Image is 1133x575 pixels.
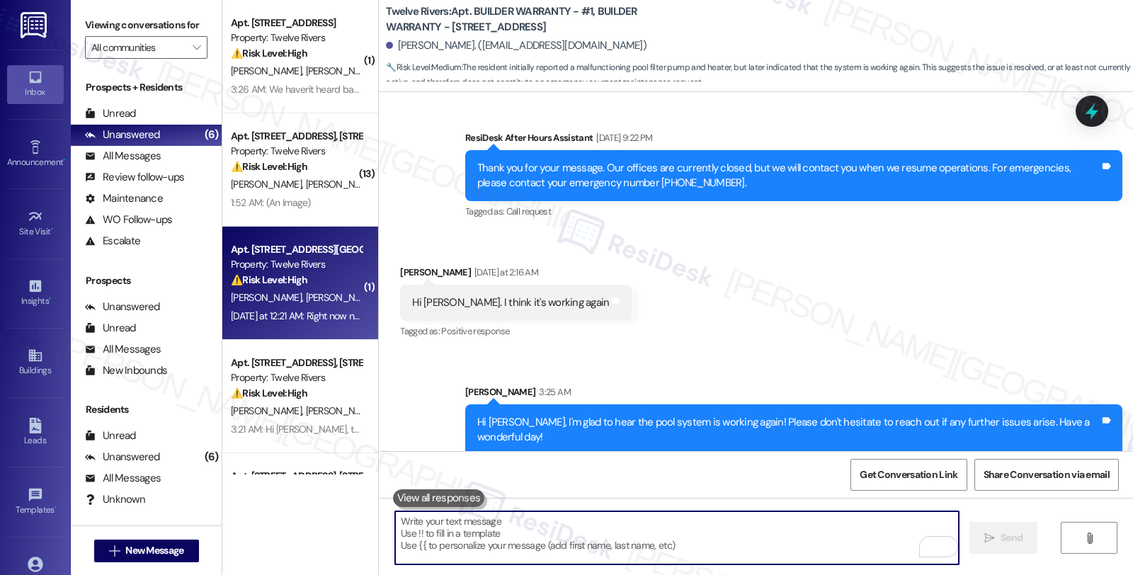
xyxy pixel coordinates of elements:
img: ResiDesk Logo [21,12,50,38]
b: Twelve Rivers: Apt. BUILDER WARRANTY - #1, BUILDER WARRANTY - [STREET_ADDRESS] [386,4,669,35]
div: (6) [201,446,222,468]
div: Unread [85,321,136,336]
div: Apt. [STREET_ADDRESS], [STREET_ADDRESS] [231,129,362,144]
a: Buildings [7,343,64,382]
div: Unanswered [85,127,160,142]
button: Send [969,522,1038,554]
div: All Messages [85,342,161,357]
div: Residents [71,402,222,417]
textarea: To enrich screen reader interactions, please activate Accessibility in Grammarly extension settings [395,511,959,564]
div: Maintenance [85,191,163,206]
span: Positive response [441,325,509,337]
strong: ⚠️ Risk Level: High [231,160,307,173]
div: Unanswered [85,450,160,465]
a: Inbox [7,65,64,103]
div: All Messages [85,471,161,486]
span: [PERSON_NAME] [231,291,306,304]
span: Share Conversation via email [984,467,1110,482]
span: • [63,155,65,165]
div: Property: Twelve Rivers [231,144,362,159]
div: Apt. [STREET_ADDRESS] [231,16,362,30]
div: Apt. [STREET_ADDRESS], [STREET_ADDRESS] [231,469,362,484]
div: (6) [201,124,222,146]
div: New Inbounds [85,363,167,378]
span: • [49,294,51,304]
i:  [109,545,120,557]
div: Tagged as: [465,201,1122,222]
div: Unread [85,428,136,443]
span: [PERSON_NAME] [306,64,377,77]
i:  [1084,533,1095,544]
button: New Message [94,540,199,562]
div: Apt. [STREET_ADDRESS], [STREET_ADDRESS] [231,355,362,370]
a: Insights • [7,274,64,312]
div: 1:52 AM: (An Image) [231,196,311,209]
div: [PERSON_NAME]. ([EMAIL_ADDRESS][DOMAIN_NAME]) [386,38,647,53]
div: [PERSON_NAME] [465,385,1122,404]
div: [PERSON_NAME] [400,265,632,285]
div: Thank you for your message. Our offices are currently closed, but we will contact you when we res... [477,161,1100,191]
div: 3:25 AM [535,385,570,399]
div: Hi [PERSON_NAME], I'm glad to hear the pool system is working again! Please don't hesitate to rea... [477,415,1100,445]
span: • [55,503,57,513]
div: Property: Twelve Rivers [231,257,362,272]
div: Review follow-ups [85,170,184,185]
div: All Messages [85,149,161,164]
strong: ⚠️ Risk Level: High [231,273,307,286]
span: Get Conversation Link [860,467,957,482]
div: Tagged as: [400,321,632,341]
span: Send [1001,530,1023,545]
i:  [984,533,995,544]
div: Property: Twelve Rivers [231,30,362,45]
a: Site Visit • [7,205,64,243]
strong: ⚠️ Risk Level: High [231,47,307,59]
label: Viewing conversations for [85,14,207,36]
span: • [51,224,53,234]
div: Hi [PERSON_NAME]. I think it's working again [412,295,609,310]
button: Share Conversation via email [974,459,1119,491]
input: All communities [91,36,185,59]
div: Prospects [71,273,222,288]
span: : The resident initially reported a malfunctioning pool filter pump and heater, but later indicat... [386,60,1133,91]
strong: ⚠️ Risk Level: High [231,387,307,399]
div: [DATE] 9:22 PM [593,130,652,145]
div: [DATE] at 2:16 AM [471,265,538,280]
button: Get Conversation Link [850,459,967,491]
span: [PERSON_NAME] [231,178,306,190]
div: ResiDesk After Hours Assistant [465,130,1122,150]
span: [PERSON_NAME] [306,178,381,190]
span: [PERSON_NAME] [231,64,306,77]
span: New Message [125,543,183,558]
div: WO Follow-ups [85,212,172,227]
span: [PERSON_NAME] [306,404,381,417]
div: Prospects + Residents [71,80,222,95]
div: Unanswered [85,300,160,314]
a: Leads [7,414,64,452]
strong: 🔧 Risk Level: Medium [386,62,461,73]
div: 3:26 AM: We haven't heard back about about the ac yet. That's all. Pest control has been coming t... [231,83,719,96]
div: Unknown [85,492,145,507]
a: Templates • [7,483,64,521]
span: [PERSON_NAME] [306,291,377,304]
div: Property: Twelve Rivers [231,370,362,385]
i:  [193,42,200,53]
span: [PERSON_NAME] [231,404,306,417]
div: Escalate [85,234,140,249]
span: Call request [506,205,551,217]
div: Apt. [STREET_ADDRESS][GEOGRAPHIC_DATA][STREET_ADDRESS] [231,242,362,257]
div: Unread [85,106,136,121]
